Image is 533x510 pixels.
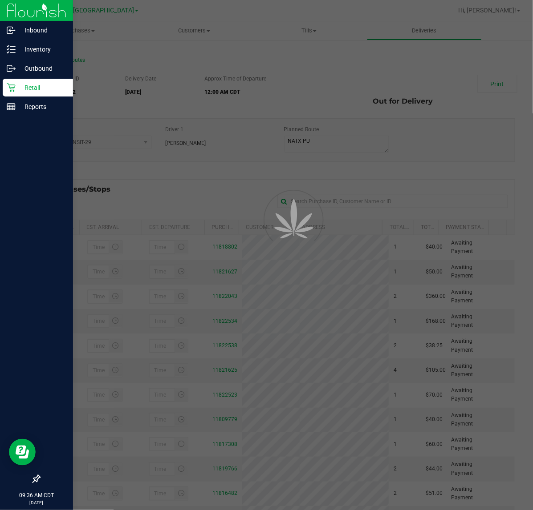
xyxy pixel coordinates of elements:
inline-svg: Outbound [7,64,16,73]
p: Reports [16,101,69,112]
p: Inbound [16,25,69,36]
inline-svg: Inbound [7,26,16,35]
p: Retail [16,82,69,93]
inline-svg: Retail [7,83,16,92]
p: 09:36 AM CDT [4,491,69,499]
p: Outbound [16,63,69,74]
p: Inventory [16,44,69,55]
inline-svg: Reports [7,102,16,111]
p: [DATE] [4,499,69,506]
iframe: Resource center [9,439,36,466]
inline-svg: Inventory [7,45,16,54]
